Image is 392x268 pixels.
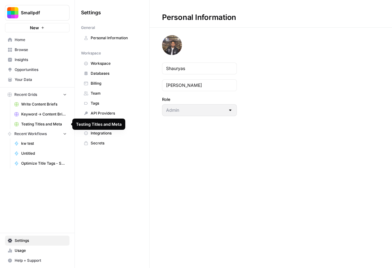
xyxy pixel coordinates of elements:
a: Databases [81,68,143,78]
a: Optimize Title Tags - Shauryas [12,158,69,168]
button: Workspace: Smallpdf [5,5,69,21]
div: Personal Information [150,12,249,22]
button: Recent Workflows [5,129,69,139]
span: Optimize Title Tags - Shauryas [21,161,67,166]
span: Team [91,91,140,96]
label: Role [162,96,237,102]
a: Single Sign On [81,118,143,128]
span: Databases [91,71,140,76]
span: Workspace [81,50,101,56]
span: Write Content Briefs [21,101,67,107]
span: Settings [15,238,67,243]
span: Recent Grids [14,92,37,97]
a: Write Content Briefs [12,99,69,109]
a: Untitled [12,148,69,158]
a: kw test [12,139,69,148]
a: Testing Titles and Meta [12,119,69,129]
a: Usage [5,246,69,256]
span: Home [15,37,67,43]
button: Help + Support [5,256,69,266]
span: Testing Titles and Meta [21,121,67,127]
img: avatar [162,35,182,55]
button: New [5,23,69,32]
a: Integrations [81,128,143,138]
span: Insights [15,57,67,63]
a: Billing [81,78,143,88]
a: Your Data [5,75,69,85]
span: Workspace [91,61,140,66]
span: Help + Support [15,258,67,263]
span: Secrets [91,140,140,146]
span: Your Data [15,77,67,82]
span: New [30,25,39,31]
span: Usage [15,248,67,253]
span: Single Sign On [91,120,140,126]
span: Settings [81,9,101,16]
span: Untitled [21,151,67,156]
a: Home [5,35,69,45]
a: Browse [5,45,69,55]
span: Integrations [91,130,140,136]
span: Billing [91,81,140,86]
span: Opportunities [15,67,67,73]
span: Personal Information [91,35,140,41]
span: Tags [91,101,140,106]
span: Browse [15,47,67,53]
a: Insights [5,55,69,65]
span: Smallpdf [21,10,59,16]
span: Keyword -> Content Brief -> Article [21,111,67,117]
span: API Providers [91,110,140,116]
a: Tags [81,98,143,108]
span: kw test [21,141,67,146]
a: Workspace [81,59,143,68]
a: Secrets [81,138,143,148]
a: Keyword -> Content Brief -> Article [12,109,69,119]
a: Personal Information [81,33,143,43]
a: Team [81,88,143,98]
img: Smallpdf Logo [7,7,18,18]
a: Opportunities [5,65,69,75]
a: API Providers [81,108,143,118]
span: Recent Workflows [14,131,47,137]
a: Settings [5,236,69,246]
button: Recent Grids [5,90,69,99]
span: General [81,25,95,31]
